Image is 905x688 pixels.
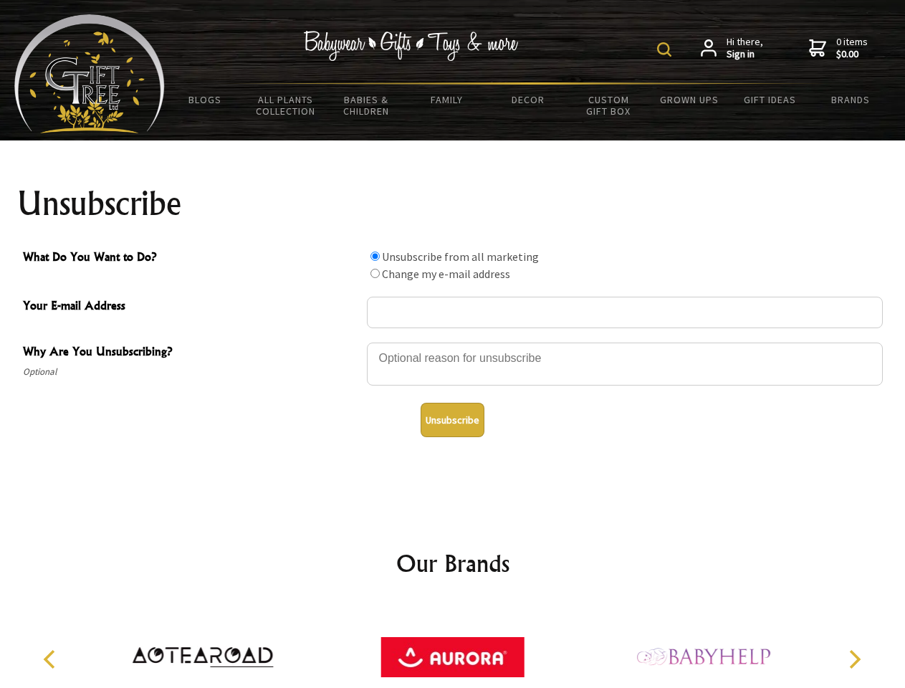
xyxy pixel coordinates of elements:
a: Grown Ups [648,85,729,115]
a: Family [407,85,488,115]
a: Brands [810,85,891,115]
button: Next [838,644,870,675]
a: Babies & Children [326,85,407,126]
strong: $0.00 [836,48,868,61]
a: Custom Gift Box [568,85,649,126]
a: Gift Ideas [729,85,810,115]
button: Unsubscribe [421,403,484,437]
a: All Plants Collection [246,85,327,126]
span: What Do You Want to Do? [23,248,360,269]
a: BLOGS [165,85,246,115]
a: Hi there,Sign in [701,36,763,61]
textarea: Why Are You Unsubscribing? [367,343,883,386]
a: 0 items$0.00 [809,36,868,61]
a: Decor [487,85,568,115]
input: What Do You Want to Do? [370,269,380,278]
strong: Sign in [727,48,763,61]
span: 0 items [836,35,868,61]
span: Your E-mail Address [23,297,360,317]
img: Babywear - Gifts - Toys & more [304,31,519,61]
h1: Unsubscribe [17,186,889,221]
input: Your E-mail Address [367,297,883,328]
h2: Our Brands [29,546,877,580]
img: product search [657,42,671,57]
label: Unsubscribe from all marketing [382,249,539,264]
img: Babyware - Gifts - Toys and more... [14,14,165,133]
span: Hi there, [727,36,763,61]
label: Change my e-mail address [382,267,510,281]
span: Optional [23,363,360,381]
span: Why Are You Unsubscribing? [23,343,360,363]
input: What Do You Want to Do? [370,252,380,261]
button: Previous [36,644,67,675]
